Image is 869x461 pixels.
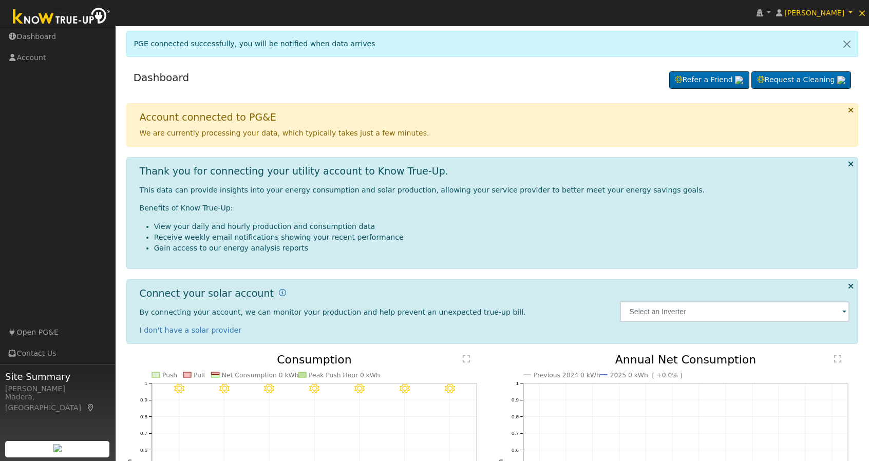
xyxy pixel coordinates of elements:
img: retrieve [53,444,62,452]
text: 0.6 [512,447,519,453]
text: Push [162,372,177,379]
div: Madera, [GEOGRAPHIC_DATA] [5,392,110,413]
text: Pull [194,372,205,379]
span: This data can provide insights into your energy consumption and solar production, allowing your s... [140,186,705,194]
text: 1 [144,380,147,386]
p: Benefits of Know True-Up: [140,203,850,214]
a: I don't have a solar provider [140,326,242,334]
h1: Account connected to PG&E [140,111,276,123]
a: Dashboard [134,71,190,84]
text:  [834,355,841,363]
i: 10/04 - MostlyClear [309,384,319,394]
i: 10/01 - Clear [174,384,184,394]
div: [PERSON_NAME] [5,383,110,394]
i: 10/07 - MostlyClear [444,384,455,394]
text: 0.8 [512,414,519,419]
text:  [463,355,470,363]
img: retrieve [735,76,743,84]
text: 0.8 [140,414,147,419]
text: Net Consumption 0 kWh [221,372,298,379]
a: Refer a Friend [669,71,749,89]
i: 10/03 - MostlyClear [264,384,274,394]
input: Select an Inverter [620,301,849,322]
span: × [858,7,866,19]
text: Consumption [277,353,352,366]
span: By connecting your account, we can monitor your production and help prevent an unexpected true-up... [140,308,526,316]
text: 1 [516,380,519,386]
text: 0.7 [512,430,519,436]
h1: Thank you for connecting your utility account to Know True-Up. [140,165,448,177]
text: 0.9 [140,397,147,402]
h1: Connect your solar account [140,287,274,299]
text: Annual Net Consumption [615,353,757,366]
li: View your daily and hourly production and consumption data [154,221,850,232]
img: retrieve [837,76,845,84]
a: Request a Cleaning [751,71,851,89]
text: Previous 2024 0 kWh [534,372,600,379]
i: 10/06 - MostlyClear [400,384,410,394]
span: [PERSON_NAME] [784,9,844,17]
a: Close [836,31,858,56]
i: 10/05 - MostlyClear [354,384,365,394]
li: Gain access to our energy analysis reports [154,243,850,254]
text: 0.9 [512,397,519,402]
text: 0.7 [140,430,147,436]
i: 10/02 - MostlyClear [219,384,229,394]
div: PGE connected successfully, you will be notified when data arrives [126,31,859,57]
li: Receive weekly email notifications showing your recent performance [154,232,850,243]
img: Know True-Up [8,6,116,29]
text: 2025 0 kWh [ +0.0% ] [610,372,683,379]
span: Site Summary [5,370,110,383]
text: Peak Push Hour 0 kWh [309,372,380,379]
a: Map [86,404,96,412]
text: 0.6 [140,447,147,453]
span: We are currently processing your data, which typically takes just a few minutes. [140,129,429,137]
